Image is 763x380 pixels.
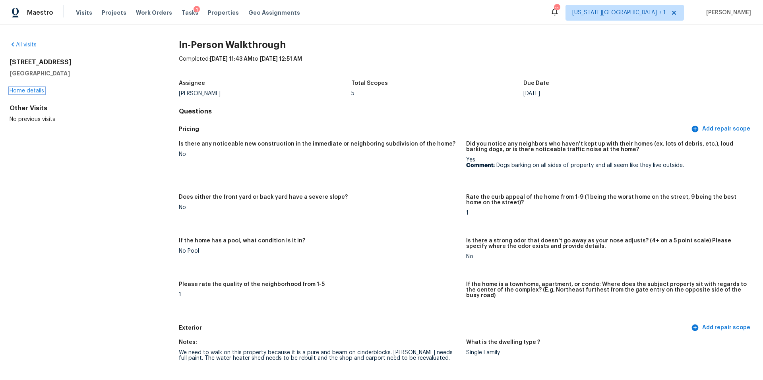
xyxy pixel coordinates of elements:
[179,141,455,147] h5: Is there any noticeable new construction in the immediate or neighboring subdivision of the home?
[351,91,524,96] div: 5
[179,238,305,244] h5: If the home has a pool, what condition is it in?
[179,152,460,157] div: No
[179,81,205,86] h5: Assignee
[179,292,460,297] div: 1
[179,205,460,210] div: No
[466,238,747,249] h5: Is there a strong odor that doesn't go away as your nose adjusts? (4+ on a 5 point scale) Please ...
[466,157,747,168] div: Yes
[689,321,753,335] button: Add repair scope
[554,5,560,13] div: 11
[351,81,388,86] h5: Total Scopes
[179,194,348,200] h5: Does either the front yard or back yard have a severe slope?
[466,210,747,216] div: 1
[466,350,747,355] div: Single Family
[466,163,747,168] p: Dogs barking on all sides of property and all seem like they live outside.
[248,9,300,17] span: Geo Assignments
[179,41,753,49] h2: In-Person Walkthrough
[523,91,696,96] div: [DATE]
[76,9,92,17] span: Visits
[260,56,302,62] span: [DATE] 12:51 AM
[179,91,351,96] div: [PERSON_NAME]
[689,122,753,136] button: Add repair scope
[10,42,37,48] a: All visits
[179,350,460,361] div: We need to walk on this property because it is a pure and beam on cinderblocks. [PERSON_NAME] nee...
[179,125,689,133] h5: Pricing
[693,124,750,134] span: Add repair scope
[466,163,495,168] b: Comment:
[693,323,750,333] span: Add repair scope
[210,56,252,62] span: [DATE] 11:43 AM
[10,117,55,122] span: No previous visits
[179,340,197,345] h5: Notes:
[102,9,126,17] span: Projects
[179,55,753,76] div: Completed: to
[179,324,689,332] h5: Exterior
[703,9,751,17] span: [PERSON_NAME]
[208,9,239,17] span: Properties
[194,6,200,14] div: 1
[27,9,53,17] span: Maestro
[466,194,747,205] h5: Rate the curb appeal of the home from 1-9 (1 being the worst home on the street, 9 being the best...
[10,69,153,77] h5: [GEOGRAPHIC_DATA]
[10,88,44,94] a: Home details
[466,254,747,259] div: No
[10,58,153,66] h2: [STREET_ADDRESS]
[182,10,198,15] span: Tasks
[179,282,325,287] h5: Please rate the quality of the neighborhood from 1-5
[136,9,172,17] span: Work Orders
[179,248,460,254] div: No Pool
[572,9,666,17] span: [US_STATE][GEOGRAPHIC_DATA] + 1
[466,340,540,345] h5: What is the dwelling type ?
[466,141,747,152] h5: Did you notice any neighbors who haven't kept up with their homes (ex. lots of debris, etc.), lou...
[466,282,747,298] h5: If the home is a townhome, apartment, or condo: Where does the subject property sit with regards ...
[10,104,153,112] div: Other Visits
[523,81,549,86] h5: Due Date
[179,107,753,115] h4: Questions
